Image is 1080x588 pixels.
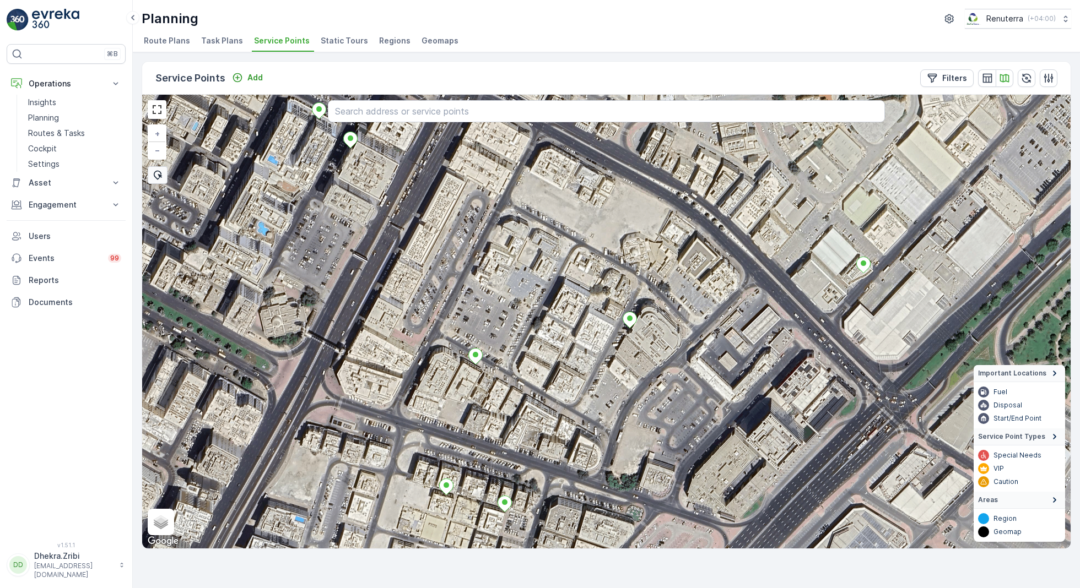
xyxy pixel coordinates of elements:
[228,71,267,84] button: Add
[7,73,126,95] button: Operations
[974,428,1065,445] summary: Service Point Types
[29,177,104,188] p: Asset
[422,35,458,46] span: Geomaps
[993,451,1041,460] p: Special Needs
[29,231,121,242] p: Users
[974,492,1065,509] summary: Areas
[965,9,1071,29] button: Renuterra(+04:00)
[993,477,1018,486] p: Caution
[28,112,59,123] p: Planning
[978,369,1046,378] span: Important Locations
[24,126,126,141] a: Routes & Tasks
[155,70,225,86] p: Service Points
[28,97,56,108] p: Insights
[7,172,126,194] button: Asset
[29,275,121,286] p: Reports
[149,126,165,142] a: Zoom In
[7,247,126,269] a: Events99
[920,69,974,87] button: Filters
[149,510,173,534] a: Layers
[7,9,29,31] img: logo
[34,562,114,579] p: [EMAIL_ADDRESS][DOMAIN_NAME]
[993,464,1004,473] p: VIP
[28,159,60,170] p: Settings
[145,534,181,548] img: Google
[24,95,126,110] a: Insights
[9,556,27,574] div: DD
[155,129,160,138] span: +
[24,156,126,172] a: Settings
[993,527,1022,536] p: Geomap
[149,142,165,159] a: Zoom Out
[986,13,1023,24] p: Renuterra
[993,414,1041,423] p: Start/End Point
[155,145,160,155] span: −
[149,101,165,118] a: View Fullscreen
[7,542,126,548] span: v 1.51.1
[7,291,126,313] a: Documents
[24,141,126,156] a: Cockpit
[254,35,310,46] span: Service Points
[247,72,263,83] p: Add
[942,73,967,84] p: Filters
[7,225,126,247] a: Users
[7,194,126,216] button: Engagement
[34,551,114,562] p: Dhekra.Zribi
[965,13,982,25] img: Screenshot_2024-07-26_at_13.33.01.png
[29,78,104,89] p: Operations
[144,35,190,46] span: Route Plans
[978,496,998,504] span: Areas
[993,388,1007,396] p: Fuel
[974,365,1065,382] summary: Important Locations
[28,128,85,139] p: Routes & Tasks
[7,269,126,291] a: Reports
[29,297,121,308] p: Documents
[32,9,79,31] img: logo_light-DOdMpM7g.png
[24,110,126,126] a: Planning
[148,166,168,184] div: Bulk Select
[29,199,104,210] p: Engagement
[145,534,181,548] a: Open this area in Google Maps (opens a new window)
[993,401,1022,410] p: Disposal
[7,551,126,579] button: DDDhekra.Zribi[EMAIL_ADDRESS][DOMAIN_NAME]
[993,514,1017,523] p: Region
[28,143,57,154] p: Cockpit
[107,50,118,58] p: ⌘B
[328,100,885,122] input: Search address or service points
[978,432,1045,441] span: Service Point Types
[1028,14,1056,23] p: ( +04:00 )
[110,254,119,263] p: 99
[321,35,368,46] span: Static Tours
[142,10,198,28] p: Planning
[29,253,101,264] p: Events
[379,35,411,46] span: Regions
[201,35,243,46] span: Task Plans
